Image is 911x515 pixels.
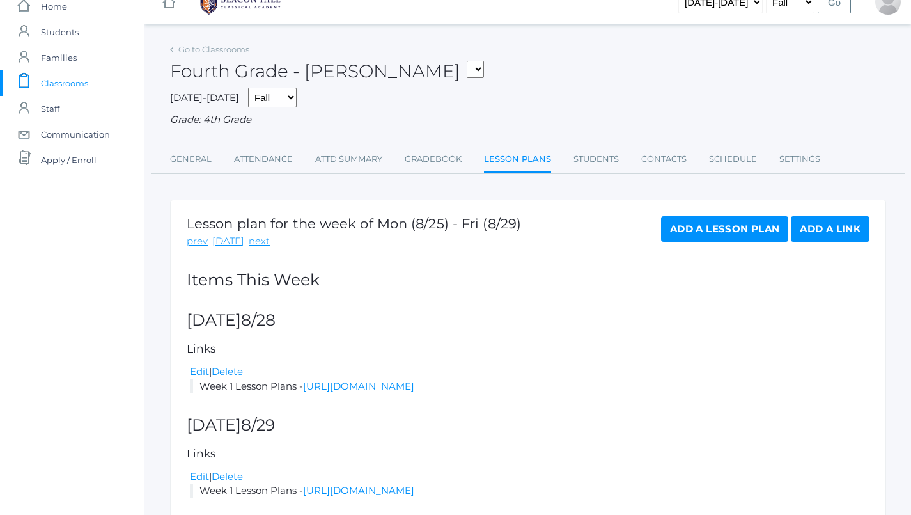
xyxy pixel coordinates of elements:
[234,147,293,172] a: Attendance
[190,484,869,498] li: Week 1 Lesson Plans -
[212,365,243,377] a: Delete
[178,44,249,54] a: Go to Classrooms
[315,147,382,172] a: Attd Summary
[791,216,869,242] a: Add a Link
[484,147,551,174] a: Lesson Plans
[303,380,414,392] a: [URL][DOMAIN_NAME]
[187,216,521,231] h1: Lesson plan for the week of Mon (8/25) - Fri (8/29)
[212,234,244,249] a: [DATE]
[41,122,110,147] span: Communication
[190,470,209,482] a: Edit
[41,96,59,122] span: Staff
[779,147,820,172] a: Settings
[187,448,869,460] h5: Links
[212,470,243,482] a: Delete
[187,416,869,434] h2: [DATE]
[41,19,79,45] span: Students
[573,147,619,172] a: Students
[170,113,886,127] div: Grade: 4th Grade
[187,234,208,249] a: prev
[170,61,484,81] h2: Fourth Grade - [PERSON_NAME]
[41,147,97,173] span: Apply / Enroll
[709,147,757,172] a: Schedule
[41,70,88,96] span: Classrooms
[190,470,869,484] div: |
[190,365,869,379] div: |
[241,310,276,329] span: 8/28
[41,45,77,70] span: Families
[170,91,239,104] span: [DATE]-[DATE]
[170,147,212,172] a: General
[187,343,869,355] h5: Links
[241,415,275,434] span: 8/29
[190,365,209,377] a: Edit
[641,147,687,172] a: Contacts
[303,484,414,496] a: [URL][DOMAIN_NAME]
[249,234,270,249] a: next
[405,147,462,172] a: Gradebook
[187,312,869,329] h2: [DATE]
[661,216,788,242] a: Add a Lesson Plan
[190,379,869,394] li: Week 1 Lesson Plans -
[187,271,869,289] h2: Items This Week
